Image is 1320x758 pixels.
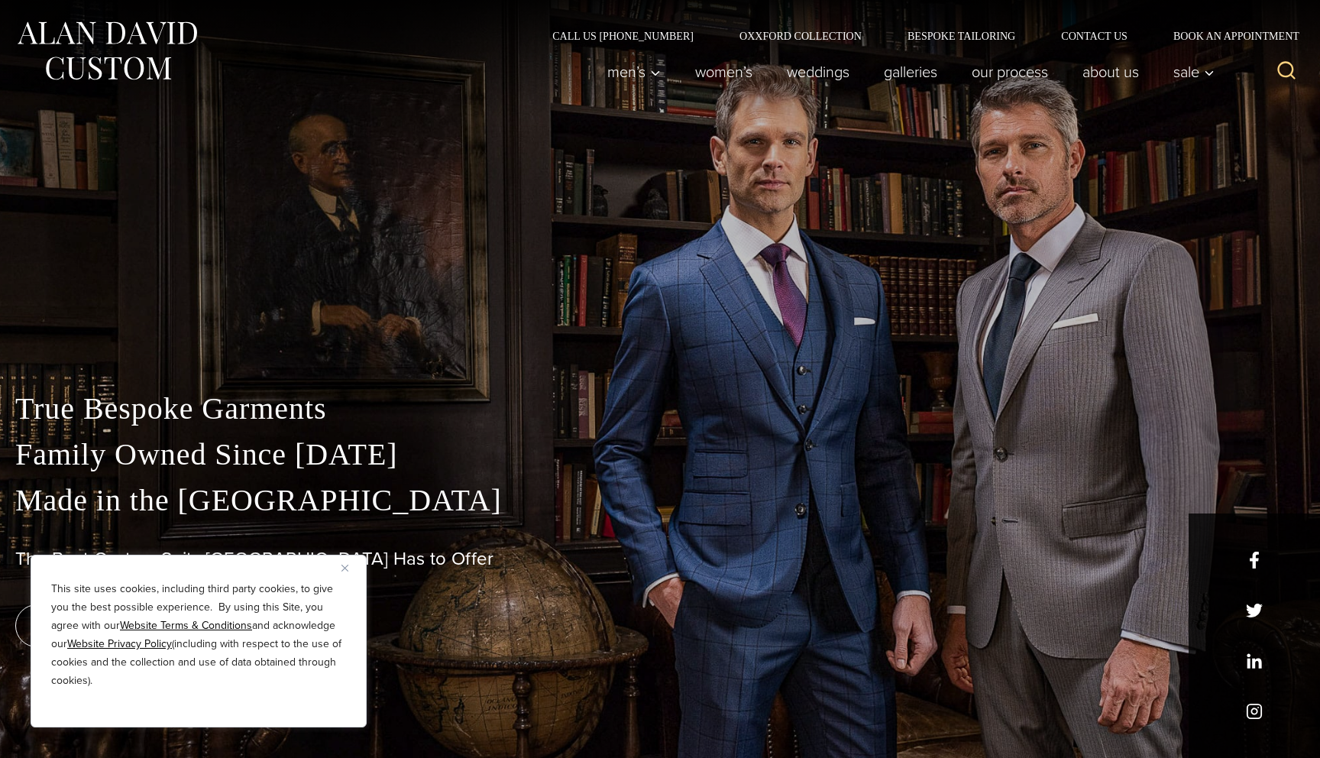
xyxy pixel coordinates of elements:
a: Call Us [PHONE_NUMBER] [529,31,717,41]
nav: Primary Navigation [590,57,1223,87]
h1: The Best Custom Suits [GEOGRAPHIC_DATA] Has to Offer [15,548,1305,570]
img: Close [341,565,348,572]
nav: Secondary Navigation [529,31,1305,41]
a: Galleries [867,57,955,87]
span: Men’s [607,64,661,79]
a: About Us [1066,57,1157,87]
a: weddings [770,57,867,87]
a: Women’s [678,57,770,87]
a: Website Privacy Policy [67,636,172,652]
a: book an appointment [15,604,229,647]
span: Sale [1173,64,1215,79]
a: Oxxford Collection [717,31,885,41]
img: Alan David Custom [15,17,199,85]
a: Our Process [955,57,1066,87]
button: View Search Form [1268,53,1305,90]
a: Website Terms & Conditions [120,617,252,633]
a: Bespoke Tailoring [885,31,1038,41]
a: Contact Us [1038,31,1150,41]
p: True Bespoke Garments Family Owned Since [DATE] Made in the [GEOGRAPHIC_DATA] [15,386,1305,523]
button: Close [341,559,360,577]
a: Book an Appointment [1150,31,1305,41]
p: This site uses cookies, including third party cookies, to give you the best possible experience. ... [51,580,346,690]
